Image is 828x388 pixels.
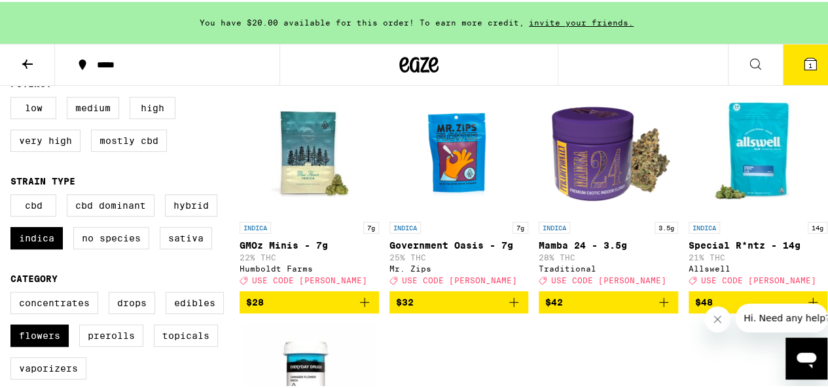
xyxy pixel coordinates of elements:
[130,95,175,117] label: High
[539,262,678,271] div: Traditional
[240,238,379,249] p: GMOz Minis - 7g
[389,262,529,271] div: Mr. Zips
[524,16,638,25] span: invite your friends.
[246,295,264,306] span: $28
[252,274,367,283] span: USE CODE [PERSON_NAME]
[10,95,56,117] label: Low
[785,336,827,378] iframe: Button to launch messaging window
[736,302,827,330] iframe: Message from company
[91,128,167,150] label: Mostly CBD
[10,323,69,345] label: Flowers
[808,220,827,232] p: 14g
[402,274,517,283] span: USE CODE [PERSON_NAME]
[154,323,218,345] label: Topicals
[79,323,143,345] label: Prerolls
[240,262,379,271] div: Humboldt Farms
[10,225,63,247] label: Indica
[200,16,524,25] span: You have $20.00 available for this order! To earn more credit,
[389,220,421,232] p: INDICA
[389,251,529,260] p: 25% THC
[10,355,86,378] label: Vaporizers
[693,82,823,213] img: Allswell - Special R*ntz - 14g
[10,174,75,185] legend: Strain Type
[695,295,713,306] span: $48
[10,290,98,312] label: Concentrates
[704,304,730,330] iframe: Close message
[689,262,828,271] div: Allswell
[166,290,224,312] label: Edibles
[539,251,678,260] p: 28% THC
[8,9,94,20] span: Hi. Need any help?
[396,295,414,306] span: $32
[10,272,58,282] legend: Category
[551,274,666,283] span: USE CODE [PERSON_NAME]
[689,82,828,289] a: Open page for Special R*ntz - 14g from Allswell
[543,82,674,213] img: Traditional - Mamba 24 - 3.5g
[10,192,56,215] label: CBD
[513,220,528,232] p: 7g
[393,82,524,213] img: Mr. Zips - Government Oasis - 7g
[389,289,529,311] button: Add to bag
[240,82,379,289] a: Open page for GMOz Minis - 7g from Humboldt Farms
[545,295,563,306] span: $42
[160,225,212,247] label: Sativa
[109,290,155,312] label: Drops
[240,220,271,232] p: INDICA
[689,238,828,249] p: Special R*ntz - 14g
[655,220,678,232] p: 3.5g
[539,82,678,289] a: Open page for Mamba 24 - 3.5g from Traditional
[10,128,81,150] label: Very High
[689,289,828,311] button: Add to bag
[240,289,379,311] button: Add to bag
[389,238,529,249] p: Government Oasis - 7g
[701,274,816,283] span: USE CODE [PERSON_NAME]
[689,251,828,260] p: 21% THC
[240,251,379,260] p: 22% THC
[73,225,149,247] label: No Species
[539,238,678,249] p: Mamba 24 - 3.5g
[539,220,570,232] p: INDICA
[165,192,217,215] label: Hybrid
[539,289,678,311] button: Add to bag
[808,60,812,67] span: 1
[389,82,529,289] a: Open page for Government Oasis - 7g from Mr. Zips
[243,82,374,213] img: Humboldt Farms - GMOz Minis - 7g
[689,220,720,232] p: INDICA
[67,95,119,117] label: Medium
[363,220,379,232] p: 7g
[67,192,154,215] label: CBD Dominant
